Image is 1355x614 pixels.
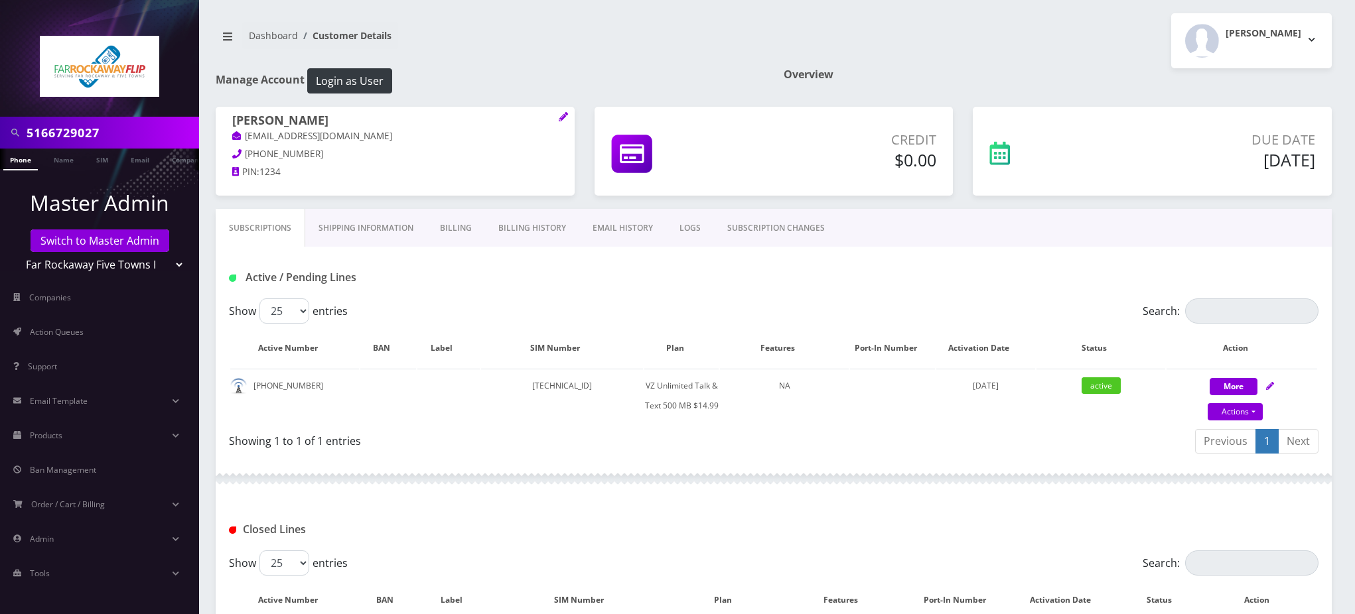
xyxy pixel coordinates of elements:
p: Due Date [1105,130,1315,150]
span: 1234 [259,166,281,178]
input: Search: [1185,550,1319,576]
a: PIN: [232,166,259,179]
th: SIM Number: activate to sort column ascending [481,329,644,367]
h1: Overview [784,68,1332,81]
img: Closed Lines [229,526,236,534]
a: Login as User [305,72,392,87]
input: Search in Company [27,120,196,145]
a: Subscriptions [216,209,305,247]
th: Action: activate to sort column ascending [1167,329,1317,367]
h5: [DATE] [1105,150,1315,170]
a: Phone [3,149,38,170]
th: Features: activate to sort column ascending [720,329,849,367]
span: Support [28,361,57,372]
h5: $0.00 [755,150,937,170]
a: 1 [1255,429,1279,454]
li: Customer Details [298,29,392,42]
span: Tools [30,568,50,579]
a: Shipping Information [305,209,427,247]
span: Admin [30,533,54,544]
span: Ban Management [30,464,96,475]
a: Previous [1195,429,1256,454]
img: default.png [230,378,247,395]
input: Search: [1185,298,1319,324]
nav: breadcrumb [216,22,764,60]
a: [EMAIL_ADDRESS][DOMAIN_NAME] [232,130,392,143]
p: Credit [755,130,937,150]
label: Search: [1143,550,1319,576]
label: Show entries [229,550,348,576]
h1: [PERSON_NAME] [232,113,558,129]
span: Email Template [30,395,88,406]
h1: Active / Pending Lines [229,271,579,284]
a: Dashboard [249,29,298,42]
td: [TECHNICAL_ID] [481,369,644,422]
a: Switch to Master Admin [31,229,169,252]
button: [PERSON_NAME] [1171,13,1332,68]
th: BAN: activate to sort column ascending [360,329,415,367]
span: Action Queues [30,326,84,338]
a: Actions [1208,403,1263,420]
a: Next [1278,429,1319,454]
th: Active Number: activate to sort column ascending [230,329,359,367]
th: Port-In Number: activate to sort column ascending [850,329,935,367]
th: Plan: activate to sort column ascending [644,329,719,367]
th: Status: activate to sort column ascending [1036,329,1165,367]
div: Showing 1 to 1 of 1 entries [229,428,764,449]
a: SIM [90,149,115,169]
span: Products [30,430,62,441]
h2: [PERSON_NAME] [1226,28,1301,39]
h1: Manage Account [216,68,764,93]
img: Active / Pending Lines [229,275,236,282]
a: Billing [427,209,485,247]
a: Billing History [485,209,579,247]
label: Show entries [229,298,348,324]
span: active [1082,377,1121,394]
span: Companies [29,292,71,303]
button: Login as User [307,68,392,93]
span: [DATE] [973,380,999,391]
a: Email [124,149,156,169]
th: Label: activate to sort column ascending [417,329,480,367]
a: EMAIL HISTORY [579,209,666,247]
a: Company [165,149,210,169]
span: [PHONE_NUMBER] [245,148,323,160]
td: VZ Unlimited Talk & Text 500 MB $14.99 [644,369,719,422]
th: Activation Date: activate to sort column ascending [936,329,1035,367]
a: LOGS [666,209,714,247]
select: Showentries [259,298,309,324]
a: Name [47,149,80,169]
button: More [1210,378,1257,395]
select: Showentries [259,550,309,576]
td: NA [720,369,849,422]
td: [PHONE_NUMBER] [230,369,359,422]
a: SUBSCRIPTION CHANGES [714,209,838,247]
span: Order / Cart / Billing [31,499,105,510]
label: Search: [1143,298,1319,324]
h1: Closed Lines [229,523,579,536]
img: Far Rockaway Five Towns Flip [40,36,159,97]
